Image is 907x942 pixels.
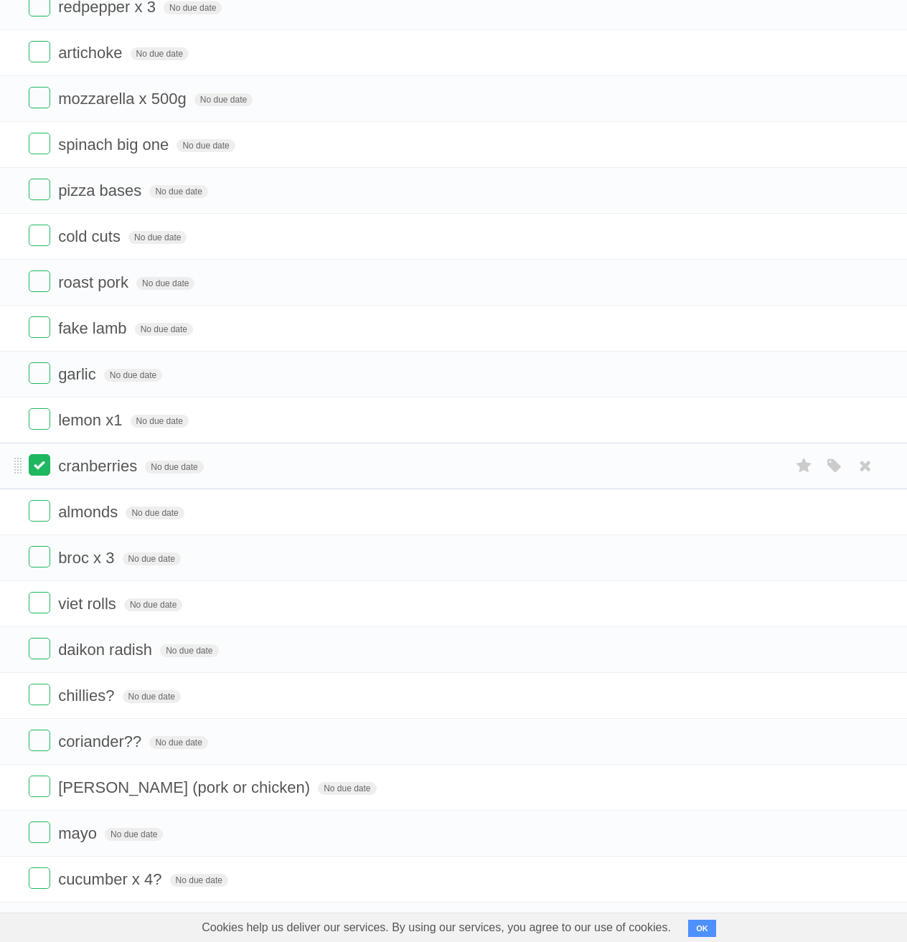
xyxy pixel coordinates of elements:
span: No due date [136,277,194,290]
span: Cookies help us deliver our services. By using our services, you agree to our use of cookies. [187,913,685,942]
span: coriander?? [58,733,145,750]
label: Done [29,776,50,797]
label: Done [29,179,50,200]
span: broc x 3 [58,549,118,567]
span: No due date [145,461,203,474]
span: No due date [149,736,207,749]
label: Done [29,408,50,430]
span: almonds [58,503,121,521]
span: No due date [318,782,376,795]
button: OK [688,920,716,937]
label: Done [29,867,50,889]
span: garlic [58,365,100,383]
label: Done [29,362,50,384]
span: mayo [58,824,100,842]
span: No due date [177,139,235,152]
label: Done [29,500,50,522]
span: No due date [124,598,182,611]
span: No due date [123,552,181,565]
span: cold cuts [58,227,124,245]
label: Done [29,270,50,292]
label: Done [29,133,50,154]
label: Done [29,316,50,338]
label: Done [29,821,50,843]
label: Done [29,225,50,246]
span: No due date [123,690,181,703]
label: Done [29,592,50,613]
span: spinach big one [58,136,172,154]
label: Done [29,684,50,705]
label: Done [29,87,50,108]
label: Done [29,730,50,751]
span: artichoke [58,44,126,62]
span: No due date [131,47,189,60]
span: No due date [105,828,163,841]
span: No due date [128,231,187,244]
span: No due date [194,93,253,106]
label: Star task [791,454,818,478]
span: mozzarella x 500g [58,90,190,108]
span: daikon radish [58,641,156,659]
span: viet rolls [58,595,120,613]
span: cranberries [58,457,141,475]
label: Done [29,41,50,62]
span: No due date [149,185,207,198]
span: No due date [135,323,193,336]
span: cucumber x 4? [58,870,165,888]
span: chillies? [58,687,118,705]
span: No due date [126,507,184,519]
span: No due date [131,415,189,428]
span: lemon x1 [58,411,126,429]
label: Done [29,546,50,567]
span: No due date [170,874,228,887]
span: No due date [164,1,222,14]
span: fake lamb [58,319,130,337]
label: Done [29,454,50,476]
label: Done [29,638,50,659]
span: No due date [104,369,162,382]
span: pizza bases [58,182,145,199]
span: No due date [160,644,218,657]
span: [PERSON_NAME] (pork or chicken) [58,778,314,796]
span: roast pork [58,273,132,291]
